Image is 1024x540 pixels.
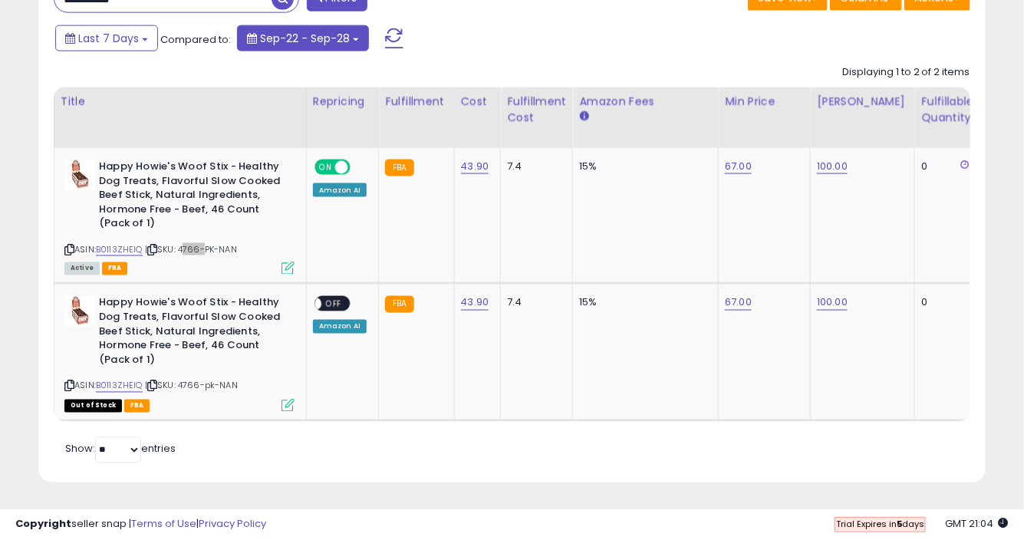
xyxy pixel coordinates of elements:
div: 7.4 [507,296,561,310]
span: Compared to: [160,32,231,47]
div: 15% [579,160,706,173]
div: Amazon Fees [579,94,712,110]
small: FBA [385,296,413,313]
span: FBA [124,400,150,413]
b: Happy Howie's Woof Stix - Healthy Dog Treats, Flavorful Slow Cooked Beef Stick, Natural Ingredien... [99,160,285,235]
div: Title [61,94,300,110]
a: 100.00 [817,159,848,174]
strong: Copyright [15,516,71,531]
span: All listings currently available for purchase on Amazon [64,262,100,275]
div: Repricing [313,94,372,110]
span: Sep-22 - Sep-28 [260,31,350,46]
b: Happy Howie's Woof Stix - Healthy Dog Treats, Flavorful Slow Cooked Beef Stick, Natural Ingredien... [99,296,285,371]
span: | SKU: 4766-pk-NAN [145,380,238,392]
span: OFF [348,161,373,174]
div: 0 [921,296,969,310]
div: ASIN: [64,296,295,410]
div: Amazon AI [313,320,367,334]
img: 41jH7C3g-UL._SL40_.jpg [64,160,95,190]
div: [PERSON_NAME] [817,94,908,110]
div: Fulfillment [385,94,447,110]
div: Fulfillment Cost [507,94,566,126]
span: Trial Expires in days [836,518,924,530]
span: All listings that are currently out of stock and unavailable for purchase on Amazon [64,400,122,413]
span: ON [316,161,335,174]
div: 0 [921,160,969,173]
a: Privacy Policy [199,516,266,531]
div: 15% [579,296,706,310]
a: 67.00 [725,295,752,311]
div: Cost [461,94,495,110]
span: | SKU: 4766-PK-NAN [145,243,237,255]
div: Min Price [725,94,804,110]
a: Terms of Use [131,516,196,531]
button: Last 7 Days [55,25,158,51]
a: B0113ZHEIQ [96,380,143,393]
div: 7.4 [507,160,561,173]
a: 67.00 [725,159,752,174]
a: 43.90 [461,159,489,174]
span: OFF [321,298,346,311]
a: B0113ZHEIQ [96,243,143,256]
a: 43.90 [461,295,489,311]
span: FBA [102,262,128,275]
small: FBA [385,160,413,176]
div: Displaying 1 to 2 of 2 items [842,65,970,80]
div: seller snap | | [15,517,266,532]
div: Amazon AI [313,183,367,197]
img: 41jH7C3g-UL._SL40_.jpg [64,296,95,327]
button: Sep-22 - Sep-28 [237,25,369,51]
span: Last 7 Days [78,31,139,46]
b: 5 [897,518,902,530]
span: Show: entries [65,442,176,456]
span: 2025-10-6 21:04 GMT [946,516,1009,531]
small: Amazon Fees. [579,110,588,123]
div: ASIN: [64,160,295,273]
a: 100.00 [817,295,848,311]
div: Fulfillable Quantity [921,94,974,126]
